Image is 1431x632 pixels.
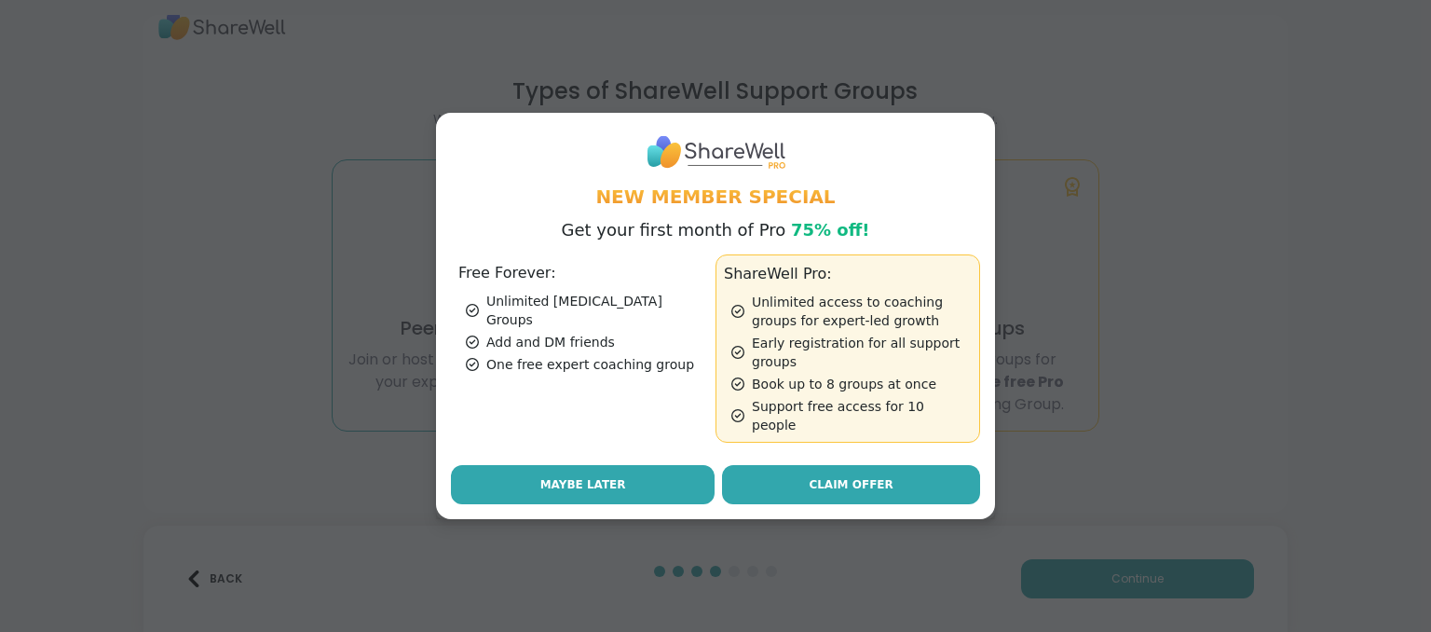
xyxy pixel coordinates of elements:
[466,333,708,351] div: Add and DM friends
[809,476,893,493] span: Claim Offer
[540,476,626,493] span: Maybe Later
[731,375,972,393] div: Book up to 8 groups at once
[451,184,980,210] h1: New Member Special
[731,293,972,330] div: Unlimited access to coaching groups for expert-led growth
[458,262,708,284] h3: Free Forever:
[466,292,708,329] div: Unlimited [MEDICAL_DATA] Groups
[451,465,715,504] button: Maybe Later
[791,220,870,240] span: 75% off!
[731,397,972,434] div: Support free access for 10 people
[731,334,972,371] div: Early registration for all support groups
[562,217,870,243] p: Get your first month of Pro
[724,263,972,285] h3: ShareWell Pro:
[646,128,785,175] img: ShareWell Logo
[466,355,708,374] div: One free expert coaching group
[722,465,980,504] a: Claim Offer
